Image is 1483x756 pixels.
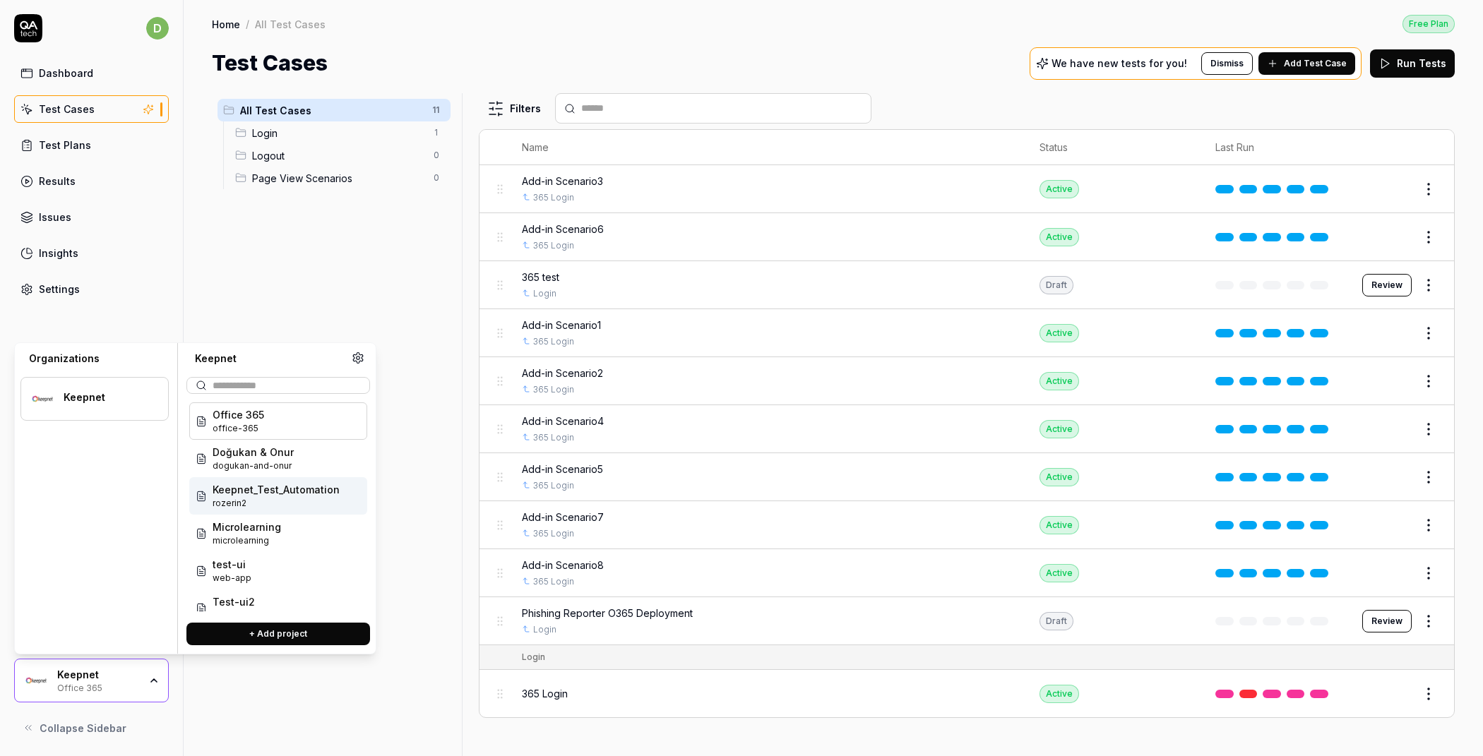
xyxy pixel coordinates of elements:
[1040,372,1079,390] div: Active
[522,651,545,664] div: Login
[533,431,574,444] a: 365 Login
[428,124,445,141] span: 1
[480,261,1454,309] tr: 365 testLoginDraftReview
[1040,228,1079,246] div: Active
[39,102,95,116] div: Test Cases
[57,668,139,681] div: Keepnet
[213,422,264,435] span: Project ID: IZIK
[213,594,255,609] span: Test-ui2
[428,147,445,164] span: 0
[213,534,281,547] span: Project ID: ZxCQ
[186,623,370,645] button: + Add project
[480,453,1454,501] tr: Add-in Scenario5365 LoginActive
[39,66,93,80] div: Dashboard
[20,352,169,366] div: Organizations
[246,17,249,31] div: /
[480,549,1454,597] tr: Add-in Scenario8365 LoginActive
[533,191,574,204] a: 365 Login
[480,501,1454,549] tr: Add-in Scenario7365 LoginActive
[212,47,328,79] h1: Test Cases
[14,714,169,742] button: Collapse Sidebar
[533,335,574,348] a: 365 Login
[213,557,251,572] span: test-ui
[14,275,169,303] a: Settings
[39,282,80,296] div: Settings
[522,606,693,620] span: Phishing Reporter O365 Deployment
[1040,564,1079,582] div: Active
[533,383,574,396] a: 365 Login
[428,169,445,186] span: 0
[480,213,1454,261] tr: Add-in Scenario6365 LoginActive
[1201,130,1348,165] th: Last Run
[1025,130,1202,165] th: Status
[533,287,556,300] a: Login
[480,405,1454,453] tr: Add-in Scenario4365 LoginActive
[14,203,169,231] a: Issues
[427,102,445,119] span: 11
[1040,612,1073,630] div: Draft
[352,352,364,368] a: Organization settings
[14,167,169,195] a: Results
[186,400,370,611] div: Suggestions
[1040,276,1073,294] div: Draft
[146,14,169,42] button: d
[230,167,451,189] div: Drag to reorderPage View Scenarios0
[533,575,574,588] a: 365 Login
[1040,420,1079,438] div: Active
[1402,15,1455,33] div: Free Plan
[522,414,604,428] span: Add-in Scenario4
[533,527,574,540] a: 365 Login
[1284,57,1347,70] span: Add Test Case
[1370,49,1455,78] button: Run Tests
[252,126,425,140] span: Login
[479,95,549,123] button: Filters
[1258,52,1355,75] button: Add Test Case
[1362,610,1412,632] button: Review
[252,171,425,186] span: Page View Scenarios
[14,59,169,87] a: Dashboard
[14,659,169,702] button: Keepnet LogoKeepnetOffice 365
[522,318,601,332] span: Add-in Scenario1
[230,121,451,144] div: Drag to reorderLogin1
[213,407,264,422] span: Office 365
[480,309,1454,357] tr: Add-in Scenario1365 LoginActive
[522,222,604,236] span: Add-in Scenario6
[1402,14,1455,33] button: Free Plan
[14,95,169,123] a: Test Cases
[1201,52,1253,75] button: Dismiss
[213,460,294,472] span: Project ID: 6McT
[1040,516,1079,534] div: Active
[40,721,126,736] span: Collapse Sidebar
[39,246,78,260] div: Insights
[39,138,91,152] div: Test Plans
[213,609,255,622] span: Project ID: SRMn
[255,17,326,31] div: All Test Cases
[213,445,294,460] span: Doğukan & Onur
[39,174,76,188] div: Results
[533,479,574,492] a: 365 Login
[522,366,603,380] span: Add-in Scenario2
[1040,180,1079,198] div: Active
[533,623,556,636] a: Login
[1362,274,1412,296] button: Review
[252,148,425,163] span: Logout
[39,210,71,224] div: Issues
[23,668,49,693] img: Keepnet Logo
[146,17,169,40] span: d
[186,352,352,366] div: Keepnet
[230,144,451,167] div: Drag to reorderLogout0
[480,670,1454,717] tr: 365 LoginActive
[20,377,169,421] button: Keepnet LogoKeepnet
[14,239,169,267] a: Insights
[1040,685,1079,703] div: Active
[522,510,604,524] span: Add-in Scenario7
[14,131,169,159] a: Test Plans
[213,520,281,534] span: Microlearning
[533,239,574,252] a: 365 Login
[30,386,55,412] img: Keepnet Logo
[240,103,424,118] span: All Test Cases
